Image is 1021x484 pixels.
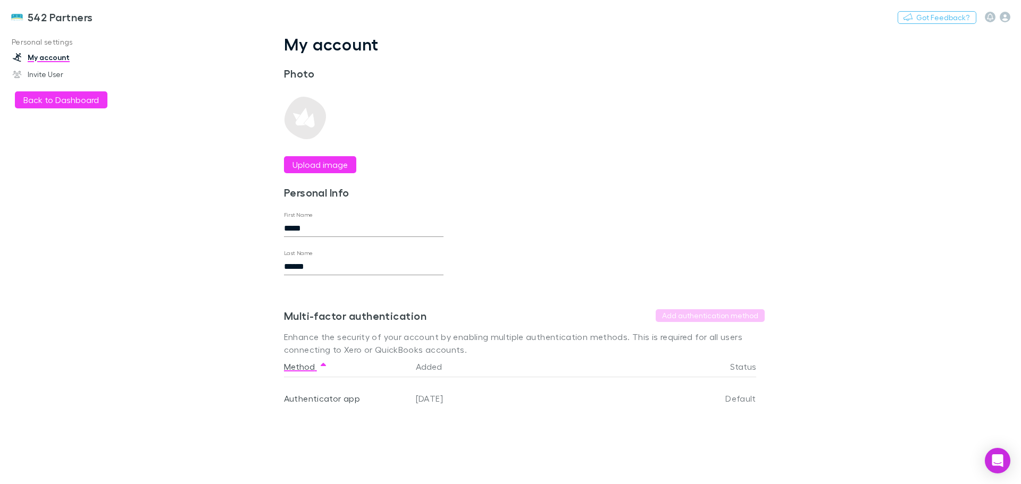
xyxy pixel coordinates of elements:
[284,186,443,199] h3: Personal Info
[284,211,313,219] label: First Name
[284,356,328,377] button: Method
[284,330,765,356] p: Enhance the security of your account by enabling multiple authentication methods. This is require...
[284,97,327,139] img: Preview
[284,67,443,80] h3: Photo
[2,36,144,49] p: Personal settings
[284,377,407,420] div: Authenticator app
[2,49,144,66] a: My account
[284,309,426,322] h3: Multi-factor authentication
[416,356,455,377] button: Added
[28,11,93,23] h3: 542 Partners
[284,156,356,173] button: Upload image
[292,158,348,171] label: Upload image
[284,249,313,257] label: Last Name
[4,4,99,30] a: 542 Partners
[898,11,976,24] button: Got Feedback?
[11,11,23,23] img: 542 Partners's Logo
[656,309,765,322] button: Add authentication method
[2,66,144,83] a: Invite User
[284,34,765,54] h1: My account
[15,91,107,108] button: Back to Dashboard
[730,356,769,377] button: Status
[412,377,660,420] div: [DATE]
[660,377,756,420] div: Default
[985,448,1010,473] div: Open Intercom Messenger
